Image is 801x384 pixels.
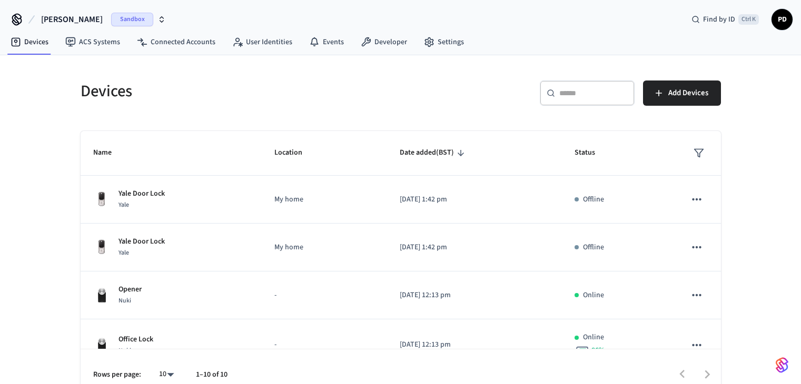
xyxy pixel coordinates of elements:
[274,290,374,301] p: -
[400,145,468,161] span: Date added(BST)
[416,33,472,52] a: Settings
[776,357,788,373] img: SeamLogoGradient.69752ec5.svg
[575,145,609,161] span: Status
[118,248,129,257] span: Yale
[400,339,549,350] p: [DATE] 12:13 pm
[111,13,153,26] span: Sandbox
[128,33,224,52] a: Connected Accounts
[773,10,792,29] span: PD
[400,290,549,301] p: [DATE] 12:13 pm
[154,367,179,382] div: 10
[93,287,110,304] img: Nuki Smart Lock 3.0 Pro Black, Front
[668,86,708,100] span: Add Devices
[683,10,767,29] div: Find by IDCtrl K
[643,80,721,106] button: Add Devices
[93,145,125,161] span: Name
[41,13,103,26] span: [PERSON_NAME]
[224,33,301,52] a: User Identities
[703,14,735,25] span: Find by ID
[2,33,57,52] a: Devices
[118,188,165,199] p: Yale Door Lock
[352,33,416,52] a: Developer
[57,33,128,52] a: ACS Systems
[583,194,604,205] p: Offline
[118,200,129,209] span: Yale
[118,334,153,345] p: Office Lock
[274,242,374,253] p: My home
[583,242,604,253] p: Offline
[93,369,141,380] p: Rows per page:
[196,369,228,380] p: 1–10 of 10
[400,194,549,205] p: [DATE] 1:42 pm
[81,80,394,102] h5: Devices
[772,9,793,30] button: PD
[274,194,374,205] p: My home
[583,290,604,301] p: Online
[93,239,110,256] img: Yale Assure Touchscreen Wifi Smart Lock, Satin Nickel, Front
[118,236,165,247] p: Yale Door Lock
[118,284,142,295] p: Opener
[301,33,352,52] a: Events
[118,296,131,305] span: Nuki
[583,332,604,343] p: Online
[93,337,110,353] img: Nuki Smart Lock 3.0 Pro Black, Front
[274,145,316,161] span: Location
[738,14,759,25] span: Ctrl K
[591,345,605,356] span: 86 %
[400,242,549,253] p: [DATE] 1:42 pm
[274,339,374,350] p: -
[118,346,131,355] span: Nuki
[93,191,110,208] img: Yale Assure Touchscreen Wifi Smart Lock, Satin Nickel, Front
